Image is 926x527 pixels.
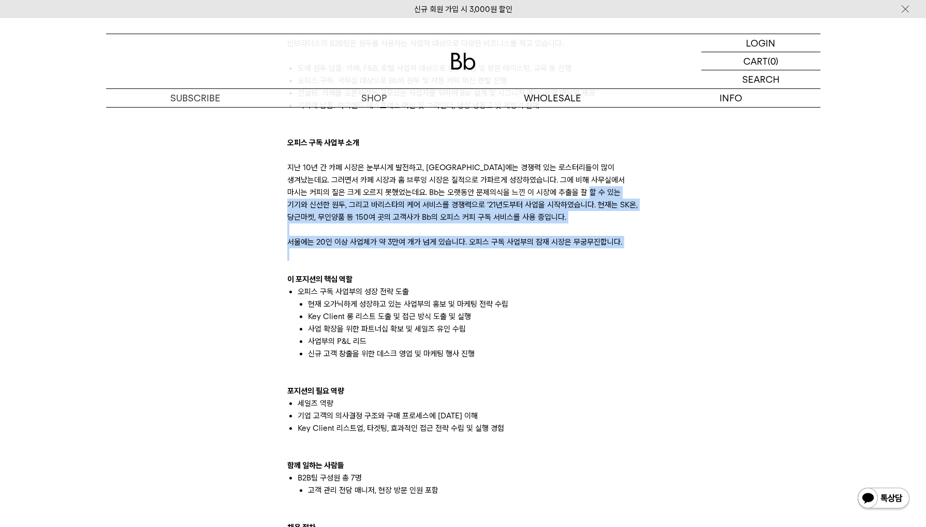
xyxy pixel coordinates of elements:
p: 오피스 구독 사업부의 성장 전략 도출 [298,285,639,298]
a: SHOP [285,89,463,107]
b: 이 포지션의 핵심 역할 [287,275,352,284]
p: 지난 10년 간 카페 시장은 눈부시게 발전하고, [GEOGRAPHIC_DATA]에는 경쟁력 있는 로스터리들이 많이 생겨났는데요. 그러면서 카페 시장과 홈 브루잉 시장은 질적으... [287,161,639,248]
li: 신규 고객 창출을 위한 데스크 영업 및 마케팅 행사 진행 [308,348,639,360]
li: 고객 관리 전담 매니저, 현장 방문 인원 포함 [308,484,639,496]
a: CART (0) [701,52,820,70]
p: WHOLESALE [463,89,642,107]
p: LOGIN [746,34,775,52]
li: 사업 확장을 위한 파트너십 확보 및 세일즈 유인 수립 [308,323,639,335]
img: 카카오톡 채널 1:1 채팅 버튼 [857,487,910,511]
li: 기업 고객의 의사결정 구조와 구매 프로세스에 [DATE] 이해 [298,410,639,422]
p: (0) [768,52,778,70]
b: 포지션의 필요 역량 [287,386,344,396]
li: 세일즈 역량 [298,397,639,410]
li: 사업부의 P&L 리드 [308,335,639,348]
li: B2B팀 구성원 총 7명 [298,472,639,496]
img: 로고 [451,53,476,70]
a: SUBSCRIBE [106,89,285,107]
b: 오피스 구독 사업부 소개 [287,138,359,147]
b: 함께 일하는 사람들 [287,461,344,470]
p: CART [743,52,768,70]
a: 신규 회원 가입 시 3,000원 할인 [414,5,512,14]
a: LOGIN [701,34,820,52]
li: Key Client 리스트업, 타겟팅, 효과적인 접근 전략 수립 및 실행 경험 [298,422,639,434]
p: SEARCH [742,70,780,88]
li: Key Client 롱 리스트 도출 및 접근 방식 도출 및 실행 [308,310,639,323]
li: 현재 오가닉하게 성장하고 있는 사업부의 홍보 및 마케팅 전략 수립 [308,298,639,310]
p: INFO [642,89,820,107]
